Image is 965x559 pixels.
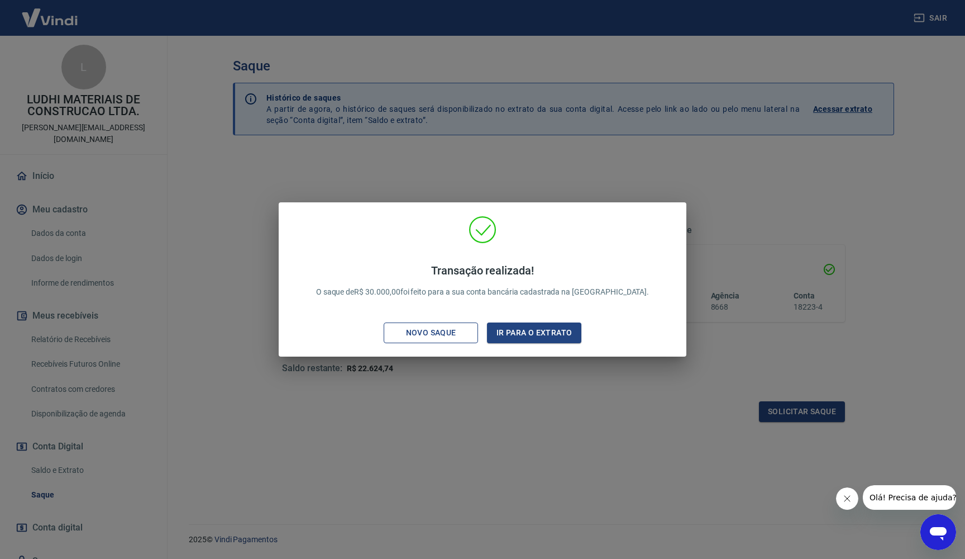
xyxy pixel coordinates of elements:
p: O saque de R$ 30.000,00 foi feito para a sua conta bancária cadastrada na [GEOGRAPHIC_DATA]. [316,264,649,298]
iframe: Botão para abrir a janela de mensagens [920,514,956,550]
button: Novo saque [384,323,478,343]
button: Ir para o extrato [487,323,581,343]
span: Olá! Precisa de ajuda? [7,8,94,17]
h4: Transação realizada! [316,264,649,277]
iframe: Mensagem da empresa [863,485,956,510]
div: Novo saque [393,326,470,340]
iframe: Fechar mensagem [836,487,858,510]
